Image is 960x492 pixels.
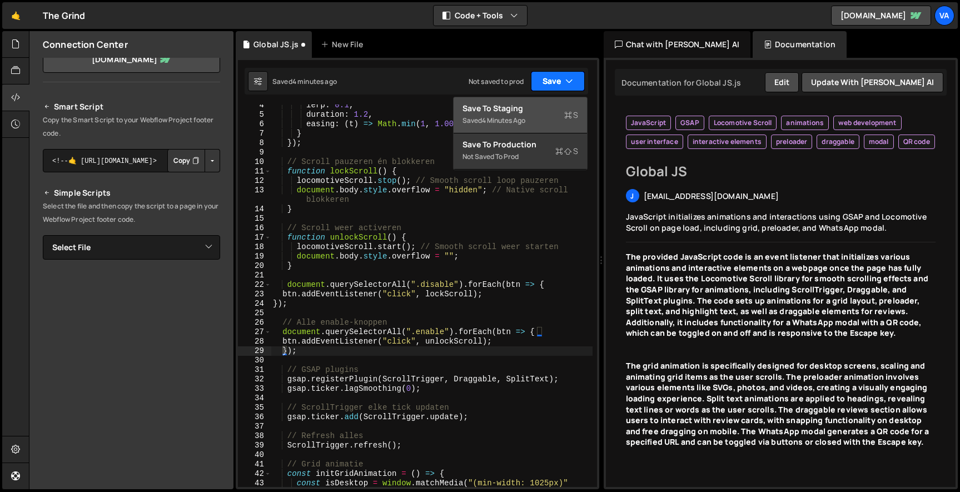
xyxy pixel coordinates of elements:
div: 32 [238,375,271,384]
button: Save [531,71,585,91]
span: Locomotive Scroll [714,118,772,127]
span: interactive elements [693,137,762,146]
span: [EMAIL_ADDRESS][DOMAIN_NAME] [644,191,779,201]
div: 37 [238,422,271,431]
div: 39 [238,441,271,450]
div: 12 [238,176,271,186]
div: Not saved to prod [462,150,578,163]
button: Copy [167,149,205,172]
div: 25 [238,309,271,318]
button: Save to ProductionS Not saved to prod [454,133,587,170]
div: 22 [238,280,271,290]
div: Saved [462,114,578,127]
div: 19 [238,252,271,261]
span: preloader [776,137,807,146]
span: animations [786,118,824,127]
textarea: <!--🤙 [URL][DOMAIN_NAME]> <script>document.addEventListener("DOMContentLoaded", function() {funct... [43,149,220,172]
a: [DOMAIN_NAME] [43,46,220,73]
div: New File [321,39,367,50]
div: 42 [238,469,271,479]
div: Chat with [PERSON_NAME] AI [604,31,750,58]
div: 29 [238,346,271,356]
span: j [630,191,634,201]
div: 36 [238,413,271,422]
div: 4 minutes ago [292,77,337,86]
div: 16 [238,223,271,233]
div: 35 [238,403,271,413]
a: 🤙 [2,2,29,29]
h2: Simple Scripts [43,186,220,200]
strong: The provided JavaScript code is an event listener that initializes various animations and interac... [626,251,928,338]
iframe: YouTube video player [43,278,221,378]
button: Code + Tools [434,6,527,26]
div: 18 [238,242,271,252]
h2: Smart Script [43,100,220,113]
div: 38 [238,431,271,441]
div: 10 [238,157,271,167]
div: Save to Staging [462,103,578,114]
div: 33 [238,384,271,394]
span: JavaScript initializes animations and interactions using GSAP and Locomotive Scroll on page load,... [626,211,927,233]
div: 41 [238,460,271,469]
h2: Global JS [626,162,936,180]
span: S [564,110,578,121]
div: 8 [238,138,271,148]
div: Global JS.js [253,39,299,50]
div: 14 [238,205,271,214]
span: S [555,146,578,157]
div: Saved [272,77,337,86]
span: QR code [903,137,930,146]
h2: Connection Center [43,38,128,51]
div: 28 [238,337,271,346]
div: 21 [238,271,271,280]
div: 34 [238,394,271,403]
div: 13 [238,186,271,205]
span: draggable [822,137,854,146]
div: 11 [238,167,271,176]
p: Copy the Smart Script to your Webflow Project footer code. [43,113,220,140]
div: 26 [238,318,271,327]
div: 4 minutes ago [482,116,525,125]
span: web development [838,118,896,127]
div: 23 [238,290,271,299]
p: Select the file and then copy the script to a page in your Webflow Project footer code. [43,200,220,226]
div: Documentation [753,31,847,58]
a: [DOMAIN_NAME] [831,6,931,26]
div: 31 [238,365,271,375]
div: 4 [238,101,271,110]
button: Update with [PERSON_NAME] AI [802,72,943,92]
iframe: YouTube video player [43,385,221,485]
div: The Grind [43,9,85,22]
div: 17 [238,233,271,242]
div: 30 [238,356,271,365]
div: 6 [238,120,271,129]
div: 7 [238,129,271,138]
button: Edit [765,72,799,92]
div: Button group with nested dropdown [167,149,220,172]
div: 5 [238,110,271,120]
div: 15 [238,214,271,223]
div: 40 [238,450,271,460]
div: 20 [238,261,271,271]
button: Save to StagingS Saved4 minutes ago [454,97,587,133]
div: Save to Production [462,139,578,150]
div: 27 [238,327,271,337]
div: Not saved to prod [469,77,524,86]
span: JavaScript [631,118,666,127]
span: GSAP [680,118,699,127]
a: Va [934,6,954,26]
div: 9 [238,148,271,157]
div: Documentation for Global JS.js [618,77,742,88]
span: user interface [631,137,678,146]
div: 24 [238,299,271,309]
strong: The grid animation is specifically designed for desktop screens, scaling and animating grid items... [626,360,929,447]
span: modal [869,137,889,146]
